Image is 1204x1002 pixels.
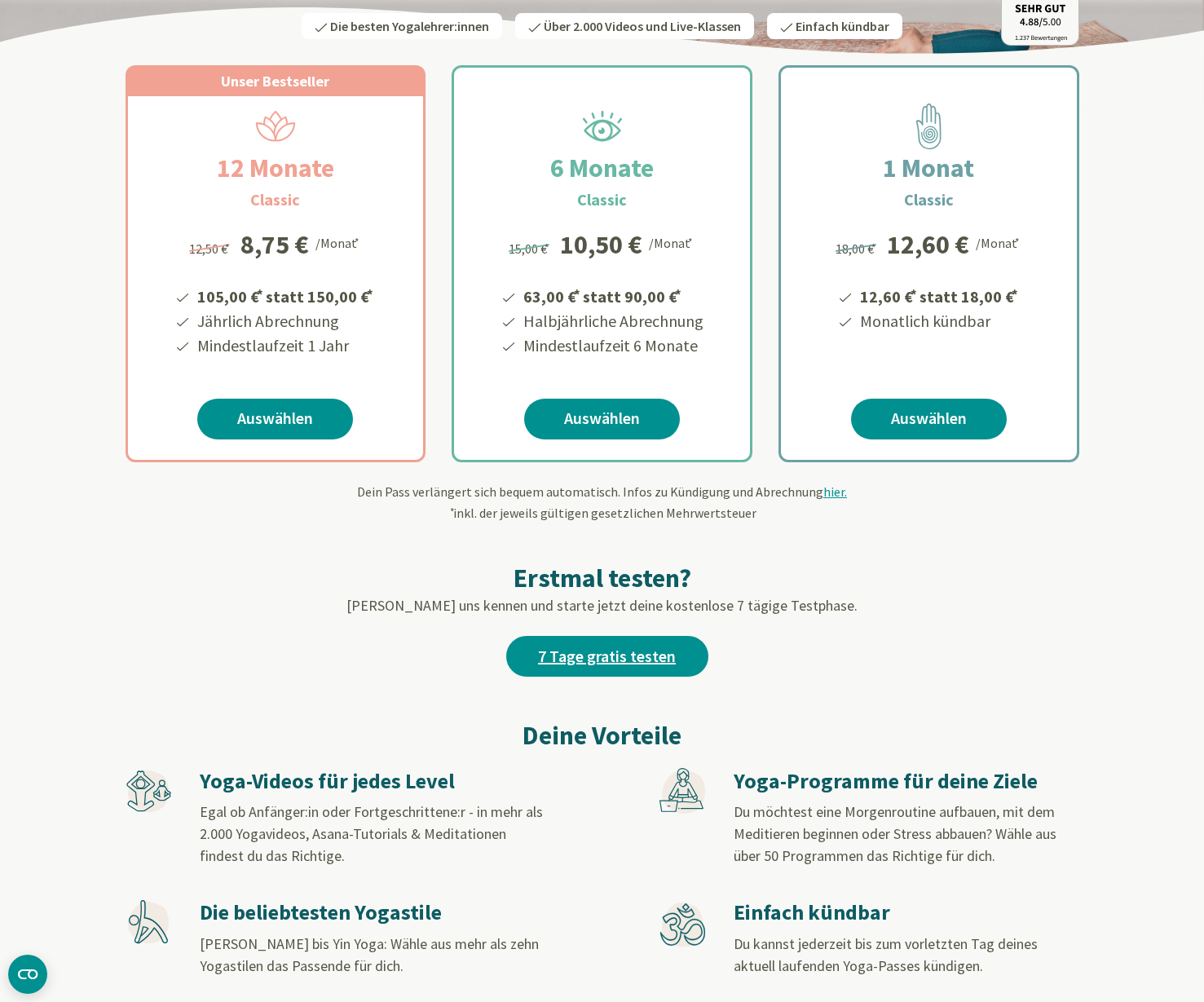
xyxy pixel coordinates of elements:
[844,148,1013,188] h2: 1 Monat
[649,232,695,253] div: /Monat
[904,188,954,212] h3: Classic
[221,72,329,90] span: Unser Bestseller
[823,483,847,500] span: hier.
[448,505,756,521] span: inkl. der jeweils gültigen gesetzlichen Mehrwertsteuer
[577,188,627,212] h3: Classic
[836,241,879,257] span: 18,00 €
[506,636,708,677] a: 7 Tage gratis testen
[8,955,47,994] button: CMP-Widget öffnen
[126,716,1079,755] h2: Deine Vorteile
[126,482,1079,523] div: Dein Pass verlängert sich bequem automatisch. Infos zu Kündigung und Abrechnung
[796,18,889,34] span: Einfach kündbar
[126,562,1079,594] h2: Erstmal testen?
[851,399,1007,439] a: Auswählen
[858,281,1021,309] li: 12,60 € statt 18,00 €
[734,899,1078,926] h3: Einfach kündbar
[315,232,362,253] div: /Monat
[200,934,539,975] span: [PERSON_NAME] bis Yin Yoga: Wähle aus mehr als zehn Yogastilen das Passende für dich.
[200,802,543,865] span: Egal ob Anfänger:in oder Fortgeschrittene:r - in mehr als 2.000 Yogavideos, Asana-Tutorials & Med...
[330,18,489,34] span: Die besten Yogalehrer:innen
[858,309,1021,333] li: Monatlich kündbar
[521,281,703,309] li: 63,00 € statt 90,00 €
[976,232,1022,253] div: /Monat
[195,281,376,309] li: 105,00 € statt 150,00 €
[734,934,1038,975] span: Du kannst jederzeit bis zum vorletzten Tag deines aktuell laufenden Yoga-Passes kündigen.
[195,309,376,333] li: Jährlich Abrechnung
[887,232,969,258] div: 12,60 €
[250,188,300,212] h3: Classic
[200,899,544,926] h3: Die beliebtesten Yogastile
[521,333,703,358] li: Mindestlaufzeit 6 Monate
[197,399,353,439] a: Auswählen
[509,241,552,257] span: 15,00 €
[734,802,1056,865] span: Du möchtest eine Morgenroutine aufbauen, mit dem Meditieren beginnen oder Stress abbauen? Wähle a...
[511,148,693,188] h2: 6 Monate
[200,768,544,795] h3: Yoga-Videos für jedes Level
[734,768,1078,795] h3: Yoga-Programme für deine Ziele
[178,148,373,188] h2: 12 Monate
[524,399,680,439] a: Auswählen
[195,333,376,358] li: Mindestlaufzeit 1 Jahr
[126,594,1079,616] p: [PERSON_NAME] uns kennen und starte jetzt deine kostenlose 7 tägige Testphase.
[521,309,703,333] li: Halbjährliche Abrechnung
[544,18,741,34] span: Über 2.000 Videos und Live-Klassen
[240,232,309,258] div: 8,75 €
[189,241,232,257] span: 12,50 €
[560,232,642,258] div: 10,50 €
